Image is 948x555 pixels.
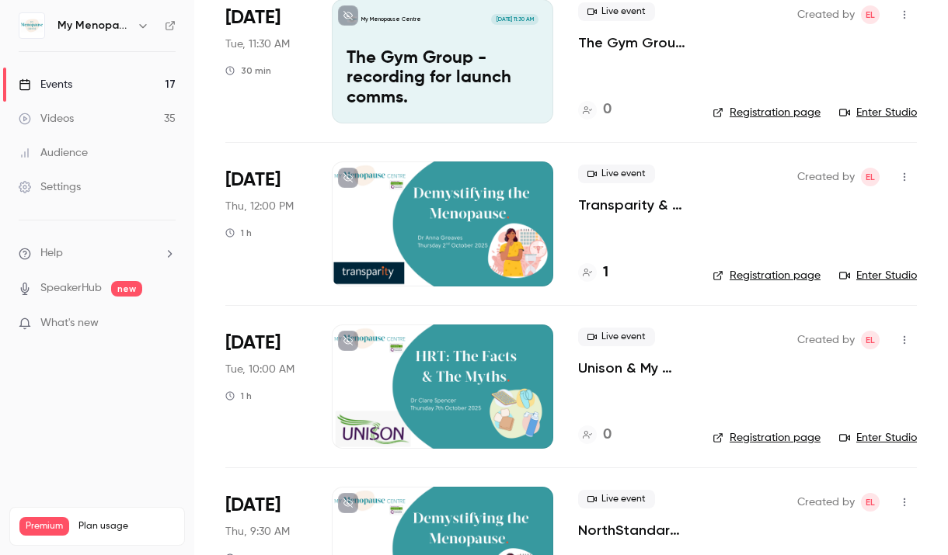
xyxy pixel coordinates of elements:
[19,517,69,536] span: Premium
[713,430,821,446] a: Registration page
[225,493,281,518] span: [DATE]
[225,362,295,377] span: Tue, 10:00 AM
[225,64,271,77] div: 30 min
[40,245,63,262] span: Help
[157,317,176,331] iframe: Noticeable Trigger
[578,165,655,183] span: Live event
[225,331,281,356] span: [DATE]
[797,5,855,24] span: Created by
[839,430,917,446] a: Enter Studio
[40,315,99,331] span: What's new
[19,77,72,92] div: Events
[578,521,688,539] a: NorthStandard & My Menopause Centre presents "Demystifying the Menopause"
[225,36,290,52] span: Tue, 11:30 AM
[347,49,538,109] p: The Gym Group - recording for launch comms.
[578,196,688,214] a: Transparity & My Menopause Centre, presents "Demystifying the Menopause"
[578,99,612,120] a: 0
[578,328,655,346] span: Live event
[797,493,855,512] span: Created by
[839,105,917,120] a: Enter Studio
[578,359,688,377] a: Unison & My Menopause Centre, presents "HRT: The Facts & The Myths"
[713,268,821,283] a: Registration page
[40,280,102,297] a: SpeakerHub
[225,199,294,214] span: Thu, 12:00 PM
[225,524,290,539] span: Thu, 9:30 AM
[225,5,281,30] span: [DATE]
[861,168,880,186] span: Emma Lambourne
[578,33,688,52] a: The Gym Group - recording for launch comms.
[713,105,821,120] a: Registration page
[578,262,608,283] a: 1
[578,2,655,21] span: Live event
[225,227,252,239] div: 1 h
[866,168,875,186] span: EL
[491,14,538,25] span: [DATE] 11:30 AM
[578,490,655,508] span: Live event
[797,168,855,186] span: Created by
[861,331,880,349] span: Emma Lambourne
[578,425,612,446] a: 0
[225,168,281,193] span: [DATE]
[225,161,307,286] div: Oct 2 Thu, 12:00 PM (Europe/London)
[839,268,917,283] a: Enter Studio
[111,281,142,297] span: new
[19,245,176,262] li: help-dropdown-opener
[19,111,74,127] div: Videos
[797,331,855,349] span: Created by
[866,493,875,512] span: EL
[361,16,421,23] p: My Menopause Centre
[19,179,81,195] div: Settings
[603,262,608,283] h4: 1
[861,493,880,512] span: Emma Lambourne
[866,331,875,349] span: EL
[78,520,175,532] span: Plan usage
[225,390,252,402] div: 1 h
[603,425,612,446] h4: 0
[861,5,880,24] span: Emma Lambourne
[19,145,88,161] div: Audience
[603,99,612,120] h4: 0
[58,18,131,33] h6: My Menopause Centre
[866,5,875,24] span: EL
[19,13,44,38] img: My Menopause Centre
[225,324,307,449] div: Oct 7 Tue, 10:00 AM (Europe/London)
